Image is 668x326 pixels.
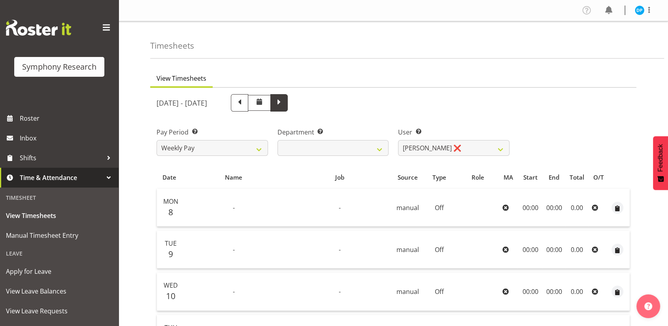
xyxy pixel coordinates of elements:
span: - [233,245,235,254]
span: End [549,173,559,182]
a: Apply for Leave [2,262,117,281]
span: Tue [165,239,177,248]
div: Timesheet [2,190,117,206]
label: Department [277,127,389,137]
a: Manual Timesheet Entry [2,226,117,245]
td: 00:00 [517,189,543,227]
span: Type [432,173,446,182]
td: 00:00 [517,273,543,311]
span: - [233,287,235,296]
td: Off [423,273,457,311]
span: - [233,203,235,212]
span: View Timesheets [6,210,113,222]
span: Source [398,173,418,182]
h4: Timesheets [150,41,194,50]
span: View Leave Requests [6,305,113,317]
span: Name [225,173,242,182]
img: help-xxl-2.png [644,302,652,310]
img: Rosterit website logo [6,20,71,36]
span: 10 [166,290,175,301]
a: View Timesheets [2,206,117,226]
span: 9 [168,248,173,260]
span: manual [396,203,419,212]
span: 8 [168,207,173,218]
span: Shifts [20,152,103,164]
span: MA [504,173,513,182]
td: Off [423,189,457,227]
div: Symphony Research [22,61,96,73]
span: Start [523,173,537,182]
a: View Leave Requests [2,301,117,321]
td: 00:00 [517,231,543,269]
span: View Leave Balances [6,285,113,297]
span: Apply for Leave [6,265,113,277]
h5: [DATE] - [DATE] [157,99,207,107]
span: Inbox [20,132,115,144]
td: 0.00 [565,273,589,311]
td: 00:00 [543,231,565,269]
span: manual [396,287,419,296]
span: Total [570,173,584,182]
a: View Leave Balances [2,281,117,301]
label: Pay Period [157,127,268,137]
span: Role [472,173,484,182]
span: Date [162,173,176,182]
button: Feedback - Show survey [653,136,668,190]
td: 00:00 [543,189,565,227]
span: O/T [593,173,604,182]
label: User [398,127,509,137]
td: Off [423,231,457,269]
span: - [338,203,340,212]
span: Feedback [657,144,664,172]
span: - [338,287,340,296]
span: Mon [163,197,178,206]
span: View Timesheets [157,74,206,83]
img: divyadeep-parmar11611.jpg [635,6,644,15]
td: 0.00 [565,231,589,269]
span: Wed [164,281,178,290]
td: 0.00 [565,189,589,227]
span: Time & Attendance [20,172,103,184]
span: Roster [20,112,115,124]
span: - [338,245,340,254]
td: 00:00 [543,273,565,311]
span: manual [396,245,419,254]
span: Job [335,173,344,182]
div: Leave [2,245,117,262]
span: Manual Timesheet Entry [6,229,113,241]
